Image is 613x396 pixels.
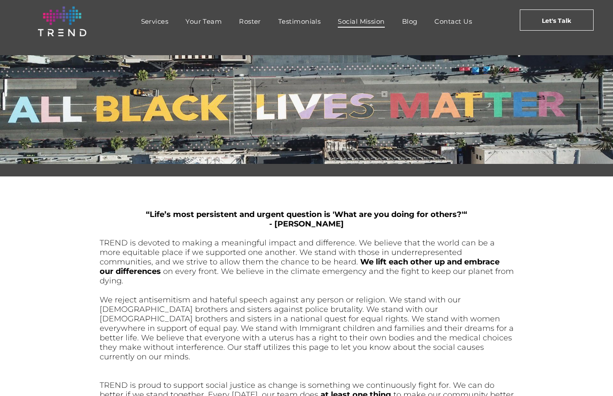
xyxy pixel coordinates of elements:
[230,15,270,28] a: Roster
[329,15,393,28] a: Social Mission
[393,15,426,28] a: Blog
[100,267,514,286] span: on every front. We believe in the climate emergency and the fight to keep our planet from dying.
[269,219,344,229] span: - [PERSON_NAME]
[146,210,467,219] span: “Life’s most persistent and urgent question is 'What are you doing for others?'“
[177,15,230,28] a: Your Team
[132,15,177,28] a: Services
[100,257,500,276] span: We lift each other up and embrace our differences
[426,15,481,28] a: Contact Us
[38,6,86,36] img: logo
[100,238,495,267] span: TREND is devoted to making a meaningful impact and difference. We believe that the world can be a...
[520,9,594,31] a: Let's Talk
[542,10,571,31] span: Let's Talk
[270,15,329,28] a: Testimonials
[100,295,514,361] span: We reject antisemitism and hateful speech against any person or religion. We stand with our [DEMO...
